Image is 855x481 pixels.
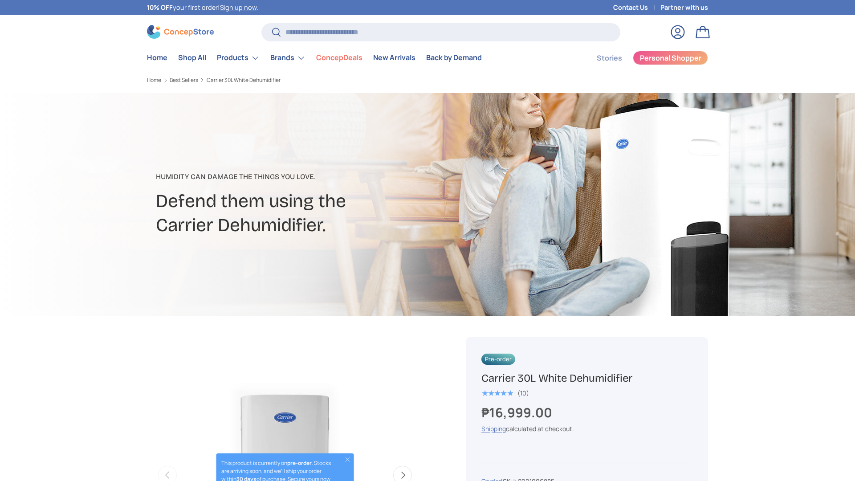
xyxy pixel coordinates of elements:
[640,54,701,61] span: Personal Shopper
[147,3,173,12] strong: 10% OFF
[373,49,415,66] a: New Arrivals
[287,459,312,467] strong: pre-order
[207,77,281,83] a: Carrier 30L White Dehumidifier
[517,390,529,396] div: (10)
[217,49,260,67] a: Products
[147,3,258,12] p: your first order! .
[597,49,622,67] a: Stories
[481,424,692,433] div: calculated at checkout.
[575,49,708,67] nav: Secondary
[633,51,708,65] a: Personal Shopper
[481,404,554,421] strong: ₱16,999.00
[481,389,513,398] span: ★★★★★
[147,49,167,66] a: Home
[156,189,498,237] h2: Defend them using the Carrier Dehumidifier.
[147,76,444,84] nav: Breadcrumbs
[147,25,214,39] img: ConcepStore
[147,77,161,83] a: Home
[481,354,515,365] span: Pre-order
[613,3,660,12] a: Contact Us
[481,389,513,397] div: 5.0 out of 5.0 stars
[170,77,198,83] a: Best Sellers
[178,49,206,66] a: Shop All
[265,49,311,67] summary: Brands
[481,424,506,433] a: Shipping
[481,387,529,397] a: 5.0 out of 5.0 stars (10)
[426,49,482,66] a: Back by Demand
[212,49,265,67] summary: Products
[156,171,498,182] p: Humidity can damage the things you love.
[316,49,362,66] a: ConcepDeals
[270,49,305,67] a: Brands
[481,371,692,385] h1: Carrier 30L White Dehumidifier
[220,3,256,12] a: Sign up now
[660,3,708,12] a: Partner with us
[147,49,482,67] nav: Primary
